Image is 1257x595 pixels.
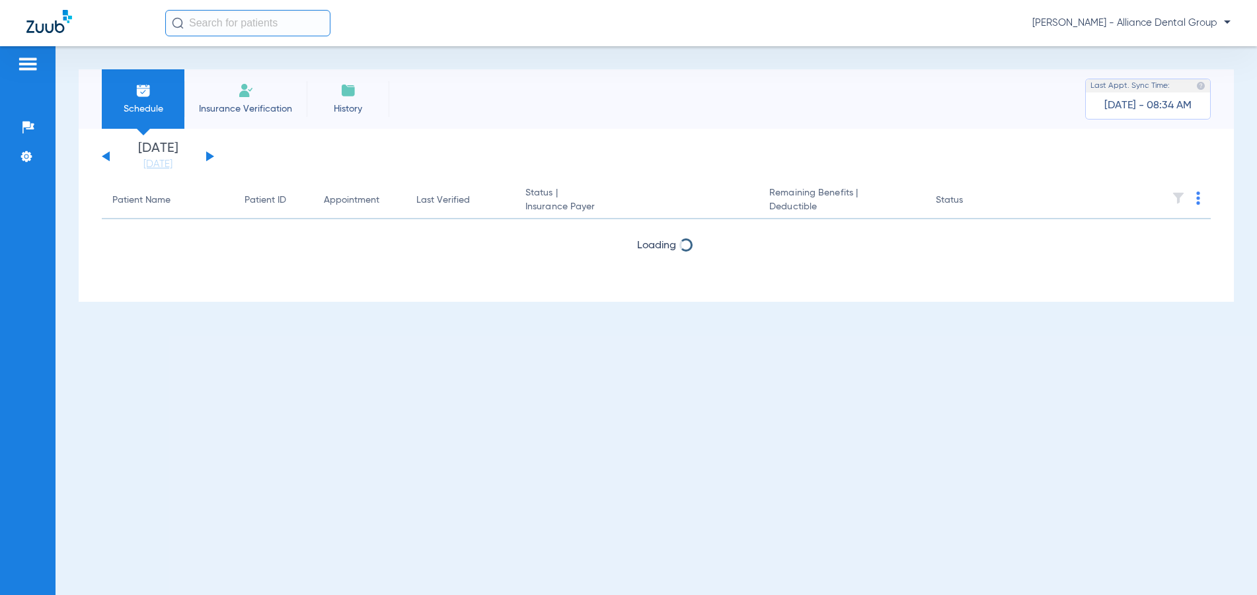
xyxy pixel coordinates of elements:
[172,17,184,29] img: Search Icon
[118,158,198,171] a: [DATE]
[112,193,171,207] div: Patient Name
[525,200,748,214] span: Insurance Payer
[112,102,174,116] span: Schedule
[1032,17,1231,30] span: [PERSON_NAME] - Alliance Dental Group
[26,10,72,33] img: Zuub Logo
[135,83,151,98] img: Schedule
[165,10,330,36] input: Search for patients
[769,200,915,214] span: Deductible
[1196,192,1200,205] img: group-dot-blue.svg
[324,193,395,207] div: Appointment
[17,56,38,72] img: hamburger-icon
[194,102,297,116] span: Insurance Verification
[1172,192,1185,205] img: filter.svg
[324,193,379,207] div: Appointment
[245,193,303,207] div: Patient ID
[759,182,925,219] th: Remaining Benefits |
[1196,81,1205,90] img: last sync help info
[1090,79,1170,92] span: Last Appt. Sync Time:
[637,240,676,251] span: Loading
[1104,99,1192,112] span: [DATE] - 08:34 AM
[118,142,198,171] li: [DATE]
[515,182,759,219] th: Status |
[416,193,504,207] div: Last Verified
[340,83,356,98] img: History
[317,102,379,116] span: History
[112,193,223,207] div: Patient Name
[238,83,254,98] img: Manual Insurance Verification
[925,182,1014,219] th: Status
[416,193,470,207] div: Last Verified
[245,193,286,207] div: Patient ID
